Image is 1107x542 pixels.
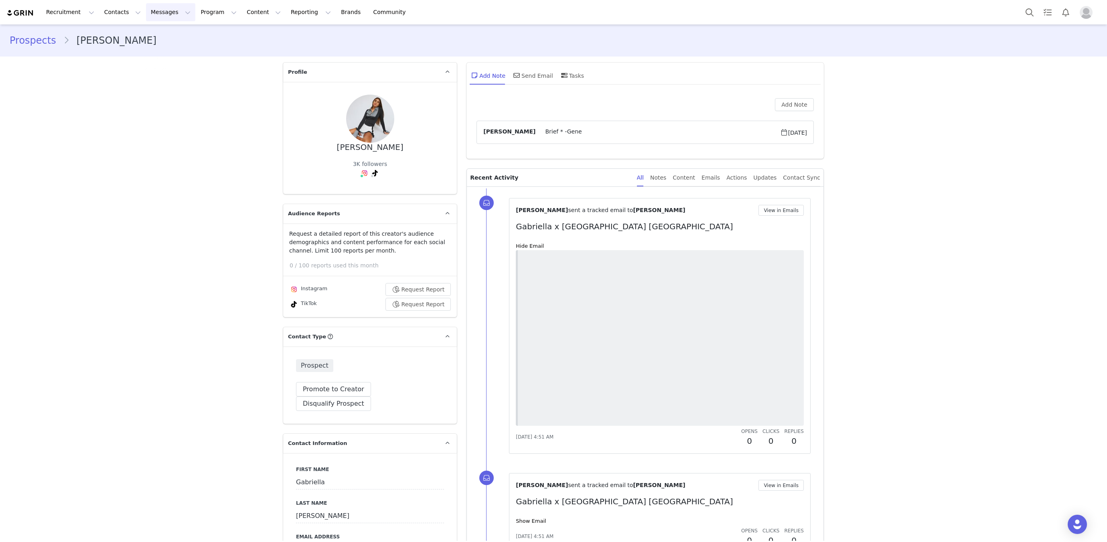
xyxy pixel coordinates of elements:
span: Opens [741,429,758,434]
a: Community [369,3,414,21]
span: Contact Type [288,333,326,341]
span: Profile [288,68,307,76]
span: [PERSON_NAME] [516,207,568,213]
span: [PERSON_NAME] [483,127,535,137]
div: [PERSON_NAME] [337,143,403,152]
a: Tasks [1039,3,1056,21]
label: Last Name [296,500,444,507]
span: Clicks [762,528,779,534]
p: Templates [142,54,165,61]
div: TikTok [289,299,317,309]
span: [DATE] 4:51 AM [516,433,553,441]
button: Promote to Creator [296,382,371,396]
button: Notifications [1057,3,1075,21]
label: Email Address [296,533,444,540]
span: [PERSON_NAME] [516,482,568,488]
button: View in Emails [758,205,804,216]
div: Content [673,169,695,187]
button: Recruitment [41,3,99,21]
div: Contact Sync [783,169,820,187]
button: Messages [146,3,195,21]
p: Recent Activity [470,169,630,186]
label: First Name [296,466,444,473]
a: Hide Email [516,243,544,249]
p: Dashboard [142,30,167,37]
button: Request Report [385,298,451,311]
button: Request Report [385,283,451,296]
div: Emails [702,169,720,187]
div: Instagram [289,285,327,294]
div: Notes [650,169,666,187]
div: Send Email [512,66,553,85]
button: Contacts [99,3,146,21]
button: Content [242,3,286,21]
p: Gabriella x [GEOGRAPHIC_DATA] [GEOGRAPHIC_DATA] [516,495,804,508]
span: Contact Information [288,439,347,447]
span: Replies [784,528,804,534]
span: Clicks [762,429,779,434]
img: instagram.svg [361,170,368,176]
h2: 0 [784,435,804,447]
a: Prospects [10,33,63,48]
span: [DATE] [780,127,807,137]
h2: 0 [741,435,758,447]
a: Brands [336,3,368,21]
span: Replies [784,429,804,434]
button: Add Note [775,98,814,111]
span: sent a tracked email to [568,482,633,488]
img: 59d16b0b-a3e4-4d0b-89d5-660704f54467.jpg [346,95,394,143]
p: Request a detailed report of this creator's audience demographics and content performance for eac... [289,230,451,255]
div: Actions [726,169,747,187]
span: [PERSON_NAME] [633,482,685,488]
button: Reporting [286,3,336,21]
div: Tasks [560,66,584,85]
div: Add Note [470,66,505,85]
span: Audience Reports [288,210,340,218]
button: Profile [1075,6,1101,19]
div: All [637,169,644,187]
button: Disqualify Prospect [296,396,371,411]
div: 3K followers [353,160,387,168]
div: Open Intercom Messenger [1068,515,1087,534]
h2: 0 [762,435,779,447]
div: Updates [753,169,777,187]
p: Inbox [142,42,155,49]
span: Prospect [296,359,333,372]
p: Sequences [142,66,167,73]
span: sent a tracked email to [568,207,633,213]
button: Program [196,3,241,21]
span: Opens [741,528,758,534]
a: Show Email [516,518,546,524]
img: instagram.svg [291,286,297,293]
img: grin logo [6,9,34,17]
span: [PERSON_NAME] [633,207,685,213]
button: Search [1021,3,1038,21]
p: Gabriella x [GEOGRAPHIC_DATA] [GEOGRAPHIC_DATA] [516,220,804,233]
span: Brief * -Gene [535,127,780,137]
span: [DATE] 4:51 AM [516,533,553,540]
p: 0 / 100 reports used this month [290,261,457,270]
img: placeholder-profile.jpg [1080,6,1093,19]
button: View in Emails [758,480,804,491]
